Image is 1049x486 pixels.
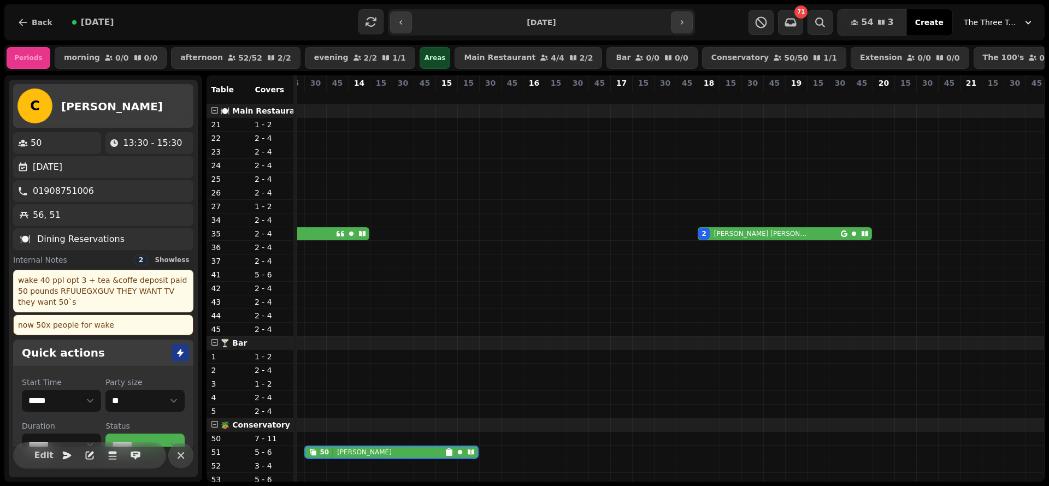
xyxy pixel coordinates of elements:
p: 2 - 4 [255,283,290,294]
p: 🍽️ [20,233,31,246]
p: 50 / 50 [784,54,808,62]
p: 1 [211,351,246,362]
p: 44 [211,310,246,321]
button: Create [906,9,952,35]
p: 0 [508,91,516,102]
p: 45 [769,78,780,88]
p: 2 - 4 [255,392,290,403]
p: 53 [211,474,246,485]
p: 0 / 0 [144,54,158,62]
p: Main Restaurant [464,54,535,62]
button: Back [9,9,61,35]
button: Edit [33,444,55,466]
p: 5 - 6 [255,474,290,485]
p: 15 [638,78,649,88]
p: 15 [813,78,823,88]
p: 0 [770,91,779,102]
span: Show less [155,257,189,263]
p: 2 / 2 [278,54,291,62]
button: 543 [838,9,906,35]
p: 34 [211,215,246,226]
p: The 100's [983,54,1024,62]
div: 50 [320,448,329,457]
button: evening2/21/1 [305,47,415,69]
span: Covers [255,85,284,94]
p: 15 [441,78,452,88]
p: 01908751006 [33,185,94,198]
p: 15 [551,78,561,88]
p: morning [64,54,100,62]
p: 1 / 1 [823,54,837,62]
p: 36 [211,242,246,253]
p: 0 [617,91,626,102]
p: 0 [835,91,844,102]
p: 42 [211,283,246,294]
p: 0 [967,91,975,102]
p: 0 [551,91,560,102]
p: 0 [376,91,385,102]
p: Dining Reservations [37,233,125,246]
p: 30 [747,78,758,88]
p: 0 [988,91,997,102]
p: 2 - 4 [255,187,290,198]
p: 2 - 4 [255,324,290,335]
p: 0 [792,91,800,102]
span: 🪴 Conservatory [220,420,290,429]
p: 56, 51 [33,209,61,222]
p: 5 - 6 [255,447,290,458]
p: 21 [211,119,246,130]
p: 27 [211,201,246,212]
h2: Quick actions [22,345,105,360]
p: 15 [900,78,911,88]
p: [PERSON_NAME] [337,448,392,457]
span: Table [211,85,234,94]
p: 50 [31,137,42,150]
p: 0 [1010,91,1019,102]
p: 0 [879,91,888,102]
p: 30 [398,78,408,88]
div: Areas [420,47,451,69]
button: afternoon52/522/2 [171,47,300,69]
p: 0 [923,91,932,102]
p: 45 [507,78,517,88]
p: 0 / 0 [946,54,960,62]
p: 3 [211,378,246,389]
p: afternoon [180,54,223,62]
p: 51 [211,447,246,458]
p: 16 [529,78,539,88]
p: 2 - 4 [255,310,290,321]
p: Conservatory [711,54,769,62]
span: Edit [37,451,50,460]
p: 30 [485,78,496,88]
p: 45 [420,78,430,88]
p: 1 - 2 [255,201,290,212]
p: 50 [211,433,246,444]
p: 2 - 4 [255,160,290,171]
span: 🍸 Bar [220,339,247,347]
div: wake 40 ppl opt 3 + tea &coffe deposit paid 50 pounds RFUUEGXGUV THEY WANT TV they want 50`s [13,270,193,312]
label: Start Time [22,377,101,388]
label: Status [105,420,185,431]
p: Extension [860,54,902,62]
p: 45 [332,78,343,88]
p: [PERSON_NAME] [PERSON_NAME] [714,229,810,238]
button: morning0/00/0 [55,47,167,69]
p: 43 [211,297,246,307]
p: 1 / 1 [392,54,406,62]
p: 25 [211,174,246,185]
p: 0 / 0 [646,54,659,62]
p: 24 [211,160,246,171]
p: 0 [945,91,953,102]
p: 21 [966,78,976,88]
p: 26 [211,187,246,198]
p: 45 [1032,78,1042,88]
p: 30 [922,78,933,88]
p: 41 [211,269,246,280]
div: Periods [7,47,50,69]
p: 15 [376,78,386,88]
p: 30 [310,78,321,88]
p: 0 / 0 [917,54,931,62]
p: 0 [682,91,691,102]
p: 2 [704,91,713,102]
p: 0 [398,91,407,102]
